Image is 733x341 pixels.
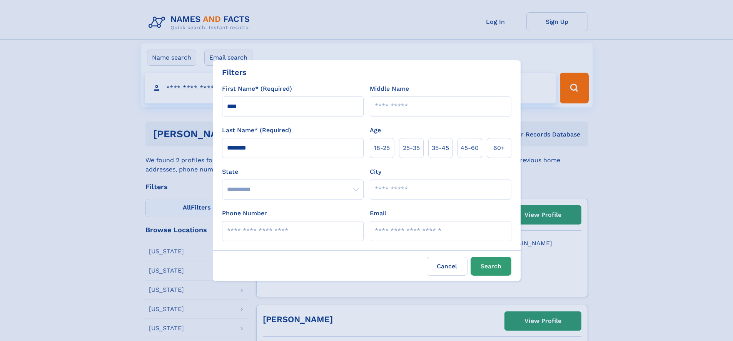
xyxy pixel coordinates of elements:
[222,67,247,78] div: Filters
[370,84,409,93] label: Middle Name
[427,257,468,276] label: Cancel
[370,209,386,218] label: Email
[471,257,511,276] button: Search
[461,143,479,153] span: 45‑60
[493,143,505,153] span: 60+
[222,126,291,135] label: Last Name* (Required)
[370,167,381,176] label: City
[222,84,292,93] label: First Name* (Required)
[370,126,381,135] label: Age
[432,143,449,153] span: 35‑45
[374,143,390,153] span: 18‑25
[222,209,267,218] label: Phone Number
[403,143,420,153] span: 25‑35
[222,167,364,176] label: State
